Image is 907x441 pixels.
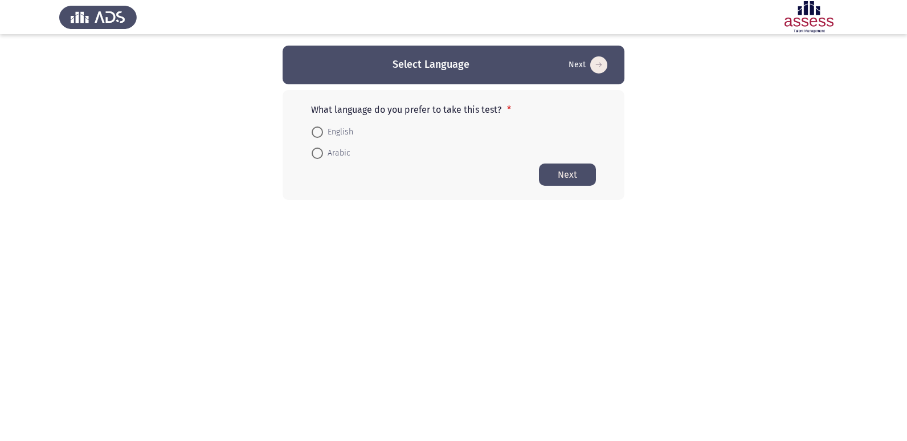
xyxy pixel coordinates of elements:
[565,56,611,74] button: Start assessment
[323,146,350,160] span: Arabic
[311,104,596,115] p: What language do you prefer to take this test?
[393,58,469,72] h3: Select Language
[59,1,137,33] img: Assess Talent Management logo
[539,164,596,186] button: Start assessment
[323,125,353,139] span: English
[770,1,848,33] img: Assessment logo of OCM R1 ASSESS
